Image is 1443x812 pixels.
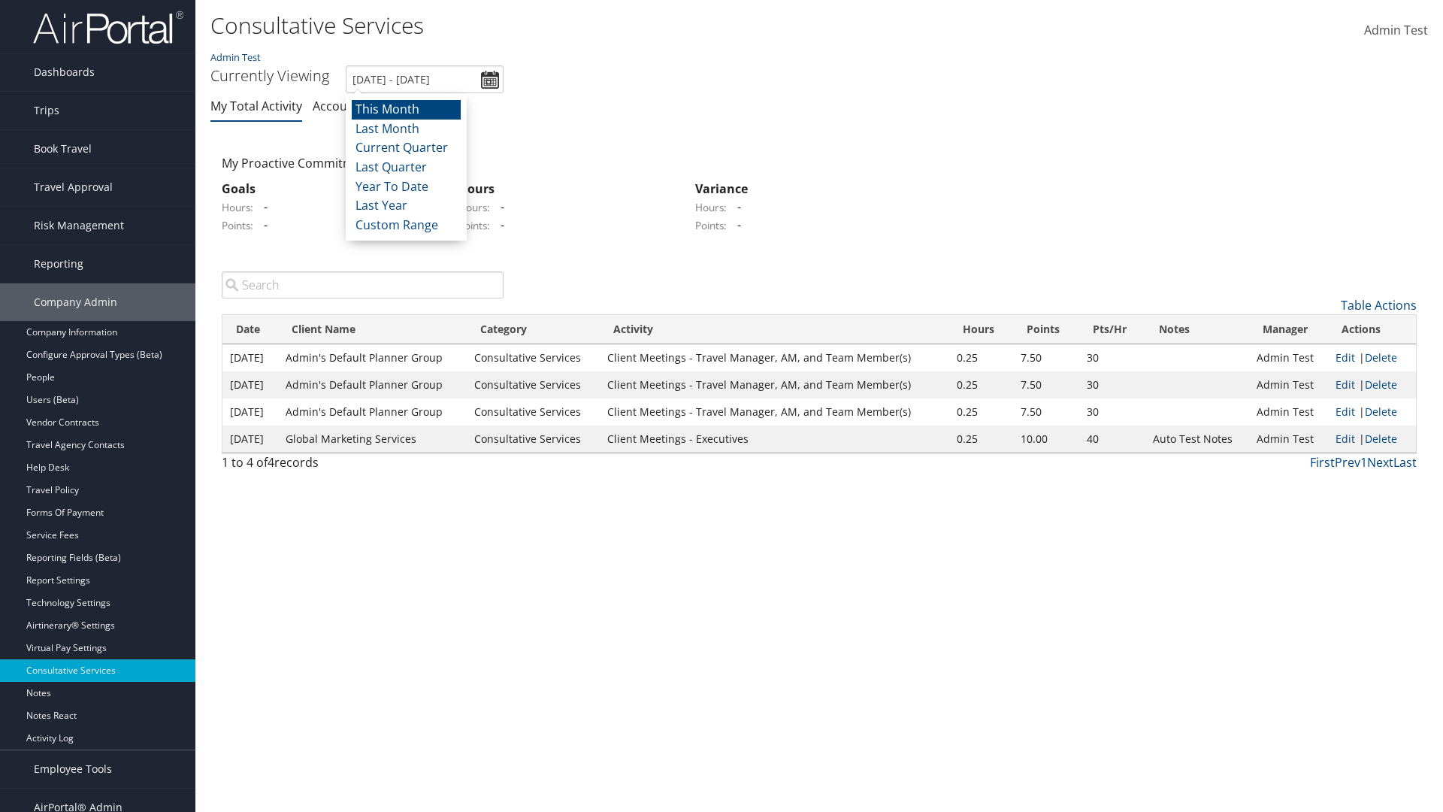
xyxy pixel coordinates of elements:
[1341,297,1417,314] a: Table Actions
[352,216,461,235] li: Custom Range
[1336,350,1355,365] a: Edit
[1249,426,1328,453] td: Admin Test
[695,218,727,233] label: Points:
[34,168,113,206] span: Travel Approval
[1365,350,1397,365] a: Delete
[1013,398,1078,426] td: 7.50
[210,10,1022,41] h1: Consultative Services
[1079,426,1146,453] td: 40
[222,453,504,479] div: 1 to 4 of records
[1079,371,1146,398] td: 30
[34,245,83,283] span: Reporting
[222,200,253,215] label: Hours:
[949,426,1013,453] td: 0.25
[730,198,741,215] span: -
[467,426,600,453] td: Consultative Services
[1336,432,1355,446] a: Edit
[352,100,461,120] li: This Month
[34,92,59,129] span: Trips
[256,217,268,233] span: -
[1079,315,1146,344] th: Pts/Hr
[222,315,278,344] th: Date: activate to sort column ascending
[210,154,447,172] div: My Proactive Commitment:
[949,315,1013,344] th: Hours
[352,158,461,177] li: Last Quarter
[949,371,1013,398] td: 0.25
[352,177,461,197] li: Year To Date
[256,198,268,215] span: -
[34,283,117,321] span: Company Admin
[1013,315,1078,344] th: Points
[1393,454,1417,471] a: Last
[1328,371,1416,398] td: |
[1328,398,1416,426] td: |
[222,180,256,197] strong: Goals
[1365,377,1397,392] a: Delete
[34,750,112,788] span: Employee Tools
[278,398,466,426] td: Admin's Default Planner Group
[1013,426,1078,453] td: 10.00
[600,398,949,426] td: Client Meetings - Travel Manager, AM, and Team Member(s)
[467,344,600,371] td: Consultative Services
[1249,344,1328,371] td: Admin Test
[1365,404,1397,419] a: Delete
[1079,398,1146,426] td: 30
[210,65,329,86] h3: Currently Viewing
[458,218,490,233] label: Points:
[210,50,261,64] a: Admin Test
[695,200,727,215] label: Hours:
[695,180,748,197] strong: Variance
[222,218,253,233] label: Points:
[210,98,302,114] a: My Total Activity
[352,138,461,158] li: Current Quarter
[1079,344,1146,371] td: 30
[730,217,741,233] span: -
[1336,404,1355,419] a: Edit
[34,53,95,91] span: Dashboards
[1328,315,1416,344] th: Actions
[34,207,124,244] span: Risk Management
[1145,315,1249,344] th: Notes
[222,371,278,398] td: [DATE]
[346,65,504,93] input: [DATE] - [DATE]
[222,426,278,453] td: [DATE]
[600,371,949,398] td: Client Meetings - Travel Manager, AM, and Team Member(s)
[1364,8,1428,54] a: Admin Test
[1249,315,1328,344] th: Manager: activate to sort column ascending
[949,344,1013,371] td: 0.25
[278,371,466,398] td: Admin's Default Planner Group
[1249,371,1328,398] td: Admin Test
[222,398,278,426] td: [DATE]
[467,398,600,426] td: Consultative Services
[1249,398,1328,426] td: Admin Test
[600,426,949,453] td: Client Meetings - Executives
[1365,432,1397,446] a: Delete
[33,10,183,45] img: airportal-logo.png
[467,315,600,344] th: Category: activate to sort column ascending
[493,217,504,233] span: -
[1360,454,1367,471] a: 1
[222,271,504,298] input: Search
[1013,371,1078,398] td: 7.50
[1310,454,1335,471] a: First
[268,454,274,471] span: 4
[600,315,949,344] th: Activity: activate to sort column ascending
[600,344,949,371] td: Client Meetings - Travel Manager, AM, and Team Member(s)
[1328,426,1416,453] td: |
[1145,426,1249,453] td: Auto Test Notes
[1013,344,1078,371] td: 7.50
[278,426,466,453] td: Global Marketing Services
[1328,344,1416,371] td: |
[222,344,278,371] td: [DATE]
[1335,454,1360,471] a: Prev
[313,98,403,114] a: Account Activity
[278,344,466,371] td: Admin's Default Planner Group
[352,196,461,216] li: Last Year
[1336,377,1355,392] a: Edit
[278,315,466,344] th: Client Name
[34,130,92,168] span: Book Travel
[352,120,461,139] li: Last Month
[1367,454,1393,471] a: Next
[1364,22,1428,38] span: Admin Test
[467,371,600,398] td: Consultative Services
